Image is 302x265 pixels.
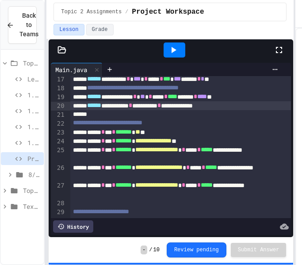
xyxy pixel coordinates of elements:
[51,137,65,146] div: 24
[238,246,279,253] span: Submit Answer
[23,202,40,211] span: Textbook
[167,242,226,257] button: Review pending
[51,199,65,208] div: 28
[8,6,37,44] button: Back to Teams
[51,217,65,226] div: 30
[27,122,40,131] span: 1.9 Coding Practice
[51,208,65,217] div: 29
[51,164,65,181] div: 26
[27,90,40,100] span: 1.7 Coding Practice
[27,138,40,147] span: 1.10 Coding Practice
[19,11,38,39] span: Back to Teams
[86,24,114,35] button: Grade
[141,246,147,254] span: -
[153,246,159,253] span: 10
[231,243,287,257] button: Submit Answer
[51,93,65,102] div: 19
[51,181,65,199] div: 27
[27,106,40,115] span: 1.8 Coding Practice
[51,65,92,74] div: Main.java
[132,7,204,17] span: Project Workspace
[125,8,128,15] span: /
[51,119,65,128] div: 22
[51,63,103,76] div: Main.java
[23,186,40,195] span: Topic 1 Assignments
[51,102,65,111] div: 20
[51,75,65,84] div: 17
[51,84,65,93] div: 18
[51,111,65,119] div: 21
[149,246,152,253] span: /
[51,128,65,137] div: 23
[28,170,40,179] span: 8/26 Quiz Review
[53,220,93,233] div: History
[54,24,84,35] button: Lesson
[61,8,122,15] span: Topic 2 Assignments
[27,154,40,163] span: Project Workspace
[51,146,65,164] div: 25
[27,74,40,84] span: Level 4 Coding Challenge
[23,58,40,68] span: Topic 2 Assignments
